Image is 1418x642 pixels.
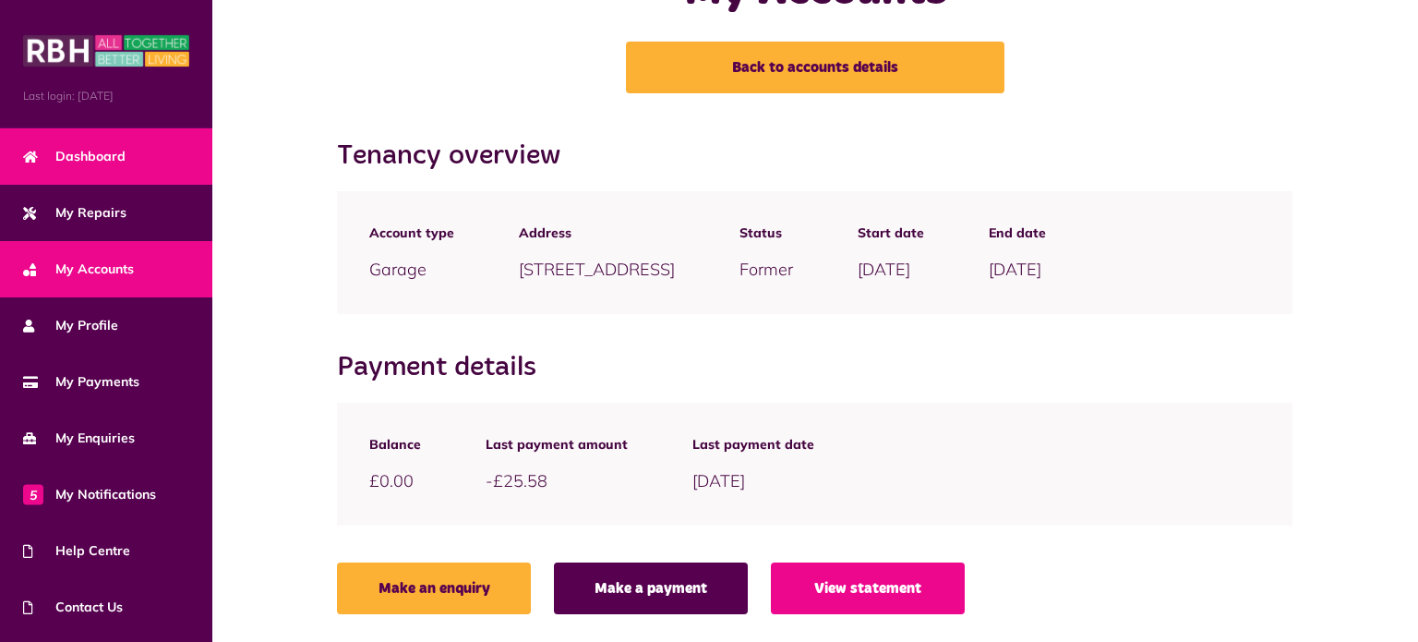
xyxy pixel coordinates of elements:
[23,316,118,335] span: My Profile
[337,563,531,614] a: Make an enquiry
[23,485,156,504] span: My Notifications
[23,147,126,166] span: Dashboard
[23,372,139,392] span: My Payments
[739,224,793,243] span: Status
[486,470,547,491] span: -£25.58
[858,259,910,280] span: [DATE]
[23,203,126,223] span: My Repairs
[858,224,924,243] span: Start date
[692,470,745,491] span: [DATE]
[23,484,43,504] span: 5
[369,259,427,280] span: Garage
[23,541,130,561] span: Help Centre
[369,470,414,491] span: £0.00
[23,429,135,448] span: My Enquiries
[486,435,628,454] span: Last payment amount
[23,260,134,279] span: My Accounts
[23,88,189,104] span: Last login: [DATE]
[554,563,748,614] a: Make a payment
[23,598,123,617] span: Contact Us
[369,224,454,243] span: Account type
[626,42,1004,93] a: Back to accounts details
[989,224,1046,243] span: End date
[337,139,579,173] h2: Tenancy overview
[771,563,965,614] a: View statement
[369,435,421,454] span: Balance
[519,259,675,280] span: [STREET_ADDRESS]
[23,32,189,69] img: MyRBH
[739,259,793,280] span: Former
[989,259,1041,280] span: [DATE]
[692,435,814,454] span: Last payment date
[519,224,675,243] span: Address
[337,351,555,384] h2: Payment details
